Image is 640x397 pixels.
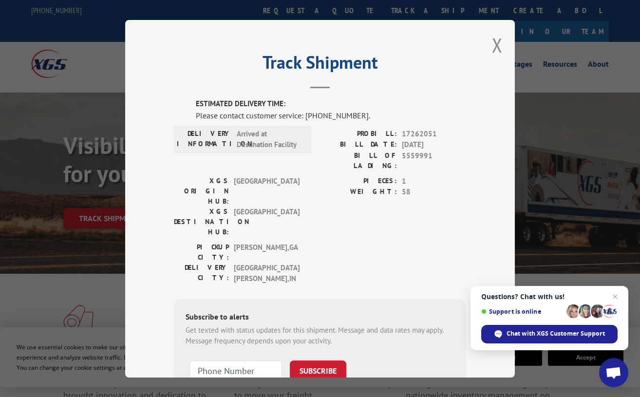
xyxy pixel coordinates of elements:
span: Arrived at Destination Facility [237,128,302,150]
div: Please contact customer service: [PHONE_NUMBER]. [196,109,466,121]
input: Phone Number [189,360,282,380]
button: Close modal [492,32,503,58]
span: [DATE] [402,139,466,151]
span: [PERSON_NAME] , GA [234,242,300,262]
div: Open chat [599,358,628,387]
label: BILL OF LADING: [320,150,397,170]
label: DELIVERY CITY: [174,262,229,284]
label: ESTIMATED DELIVERY TIME: [196,98,466,110]
label: XGS DESTINATION HUB: [174,206,229,237]
div: Chat with XGS Customer Support [481,325,618,343]
label: PICKUP CITY: [174,242,229,262]
button: SUBSCRIBE [290,360,346,380]
label: BILL DATE: [320,139,397,151]
span: 5559991 [402,150,466,170]
span: Chat with XGS Customer Support [507,329,605,338]
span: [GEOGRAPHIC_DATA] [234,206,300,237]
label: DELIVERY INFORMATION: [177,128,232,150]
span: [GEOGRAPHIC_DATA] [234,175,300,206]
span: Support is online [481,308,563,315]
span: [GEOGRAPHIC_DATA][PERSON_NAME] , IN [234,262,300,284]
span: Close chat [609,291,621,302]
span: 1 [402,175,466,187]
h2: Track Shipment [174,56,466,74]
span: 58 [402,187,466,198]
label: WEIGHT: [320,187,397,198]
label: XGS ORIGIN HUB: [174,175,229,206]
span: Questions? Chat with us! [481,293,618,301]
label: PROBILL: [320,128,397,139]
div: Subscribe to alerts [186,310,454,324]
div: Get texted with status updates for this shipment. Message and data rates may apply. Message frequ... [186,324,454,346]
label: PIECES: [320,175,397,187]
span: 17262051 [402,128,466,139]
